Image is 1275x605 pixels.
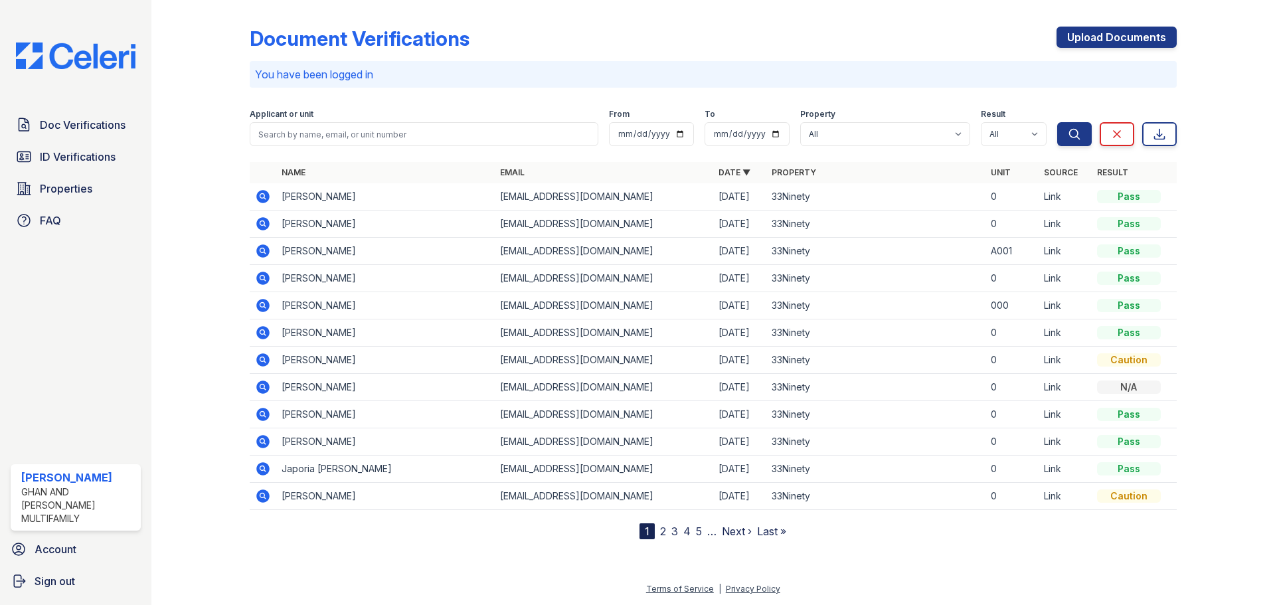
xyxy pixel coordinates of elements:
[713,374,766,401] td: [DATE]
[726,584,780,594] a: Privacy Policy
[276,483,495,510] td: [PERSON_NAME]
[985,401,1039,428] td: 0
[255,66,1171,82] p: You have been logged in
[1097,299,1161,312] div: Pass
[11,207,141,234] a: FAQ
[705,109,715,120] label: To
[276,265,495,292] td: [PERSON_NAME]
[276,292,495,319] td: [PERSON_NAME]
[985,456,1039,483] td: 0
[985,428,1039,456] td: 0
[11,143,141,170] a: ID Verifications
[719,167,750,177] a: Date ▼
[766,428,985,456] td: 33Ninety
[1097,489,1161,503] div: Caution
[495,456,713,483] td: [EMAIL_ADDRESS][DOMAIN_NAME]
[495,292,713,319] td: [EMAIL_ADDRESS][DOMAIN_NAME]
[276,211,495,238] td: [PERSON_NAME]
[1039,211,1092,238] td: Link
[766,374,985,401] td: 33Ninety
[1097,244,1161,258] div: Pass
[766,319,985,347] td: 33Ninety
[757,525,786,538] a: Last »
[1219,552,1262,592] iframe: chat widget
[250,109,313,120] label: Applicant or unit
[772,167,816,177] a: Property
[1057,27,1177,48] a: Upload Documents
[495,319,713,347] td: [EMAIL_ADDRESS][DOMAIN_NAME]
[276,183,495,211] td: [PERSON_NAME]
[985,265,1039,292] td: 0
[1097,408,1161,421] div: Pass
[276,401,495,428] td: [PERSON_NAME]
[1039,374,1092,401] td: Link
[985,292,1039,319] td: 000
[713,401,766,428] td: [DATE]
[495,238,713,265] td: [EMAIL_ADDRESS][DOMAIN_NAME]
[495,183,713,211] td: [EMAIL_ADDRESS][DOMAIN_NAME]
[766,456,985,483] td: 33Ninety
[40,149,116,165] span: ID Verifications
[985,347,1039,374] td: 0
[707,523,717,539] span: …
[5,568,146,594] button: Sign out
[35,573,75,589] span: Sign out
[766,211,985,238] td: 33Ninety
[495,265,713,292] td: [EMAIL_ADDRESS][DOMAIN_NAME]
[713,211,766,238] td: [DATE]
[40,181,92,197] span: Properties
[985,211,1039,238] td: 0
[276,347,495,374] td: [PERSON_NAME]
[660,525,666,538] a: 2
[276,374,495,401] td: [PERSON_NAME]
[713,456,766,483] td: [DATE]
[766,292,985,319] td: 33Ninety
[1039,265,1092,292] td: Link
[713,265,766,292] td: [DATE]
[1039,183,1092,211] td: Link
[713,183,766,211] td: [DATE]
[985,238,1039,265] td: A001
[713,428,766,456] td: [DATE]
[495,347,713,374] td: [EMAIL_ADDRESS][DOMAIN_NAME]
[696,525,702,538] a: 5
[766,238,985,265] td: 33Ninety
[40,213,61,228] span: FAQ
[766,483,985,510] td: 33Ninety
[495,483,713,510] td: [EMAIL_ADDRESS][DOMAIN_NAME]
[35,541,76,557] span: Account
[713,347,766,374] td: [DATE]
[250,122,598,146] input: Search by name, email, or unit number
[800,109,835,120] label: Property
[495,211,713,238] td: [EMAIL_ADDRESS][DOMAIN_NAME]
[1097,353,1161,367] div: Caution
[21,470,135,485] div: [PERSON_NAME]
[40,117,126,133] span: Doc Verifications
[1097,217,1161,230] div: Pass
[282,167,305,177] a: Name
[276,428,495,456] td: [PERSON_NAME]
[766,347,985,374] td: 33Ninety
[683,525,691,538] a: 4
[766,265,985,292] td: 33Ninety
[1039,347,1092,374] td: Link
[646,584,714,594] a: Terms of Service
[1097,435,1161,448] div: Pass
[5,43,146,69] img: CE_Logo_Blue-a8612792a0a2168367f1c8372b55b34899dd931a85d93a1a3d3e32e68fde9ad4.png
[766,183,985,211] td: 33Ninety
[1039,238,1092,265] td: Link
[1097,381,1161,394] div: N/A
[719,584,721,594] div: |
[639,523,655,539] div: 1
[981,109,1005,120] label: Result
[985,183,1039,211] td: 0
[1044,167,1078,177] a: Source
[276,456,495,483] td: Japoria [PERSON_NAME]
[985,319,1039,347] td: 0
[1039,292,1092,319] td: Link
[671,525,678,538] a: 3
[985,374,1039,401] td: 0
[722,525,752,538] a: Next ›
[1097,190,1161,203] div: Pass
[1039,401,1092,428] td: Link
